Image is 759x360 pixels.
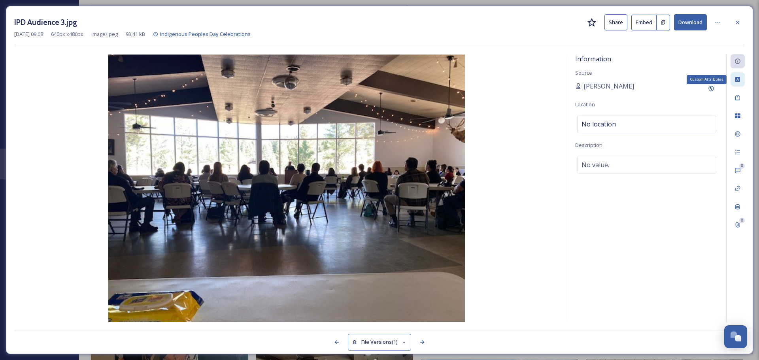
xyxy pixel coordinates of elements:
span: [DATE] 09:08 [14,30,43,38]
span: [PERSON_NAME] [583,81,634,91]
span: No location [582,119,616,129]
span: Description [575,141,602,149]
div: Custom Attributes [687,75,727,84]
div: 0 [739,163,745,169]
button: Download [674,14,707,30]
span: No value. [582,160,609,170]
span: Indigenous Peoples Day Celebrations [160,30,251,38]
span: image/jpeg [91,30,118,38]
button: Share [604,14,627,30]
img: IPD%20Audience%203.jpg [14,55,559,322]
h3: IPD Audience 3.jpg [14,17,77,28]
span: Location [575,101,595,108]
button: Open Chat [724,325,747,348]
span: 640 px x 480 px [51,30,83,38]
span: Information [575,55,611,63]
button: Embed [631,15,657,30]
div: 0 [739,218,745,223]
button: File Versions(1) [348,334,411,350]
span: Source [575,69,592,76]
span: 93.41 kB [126,30,145,38]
